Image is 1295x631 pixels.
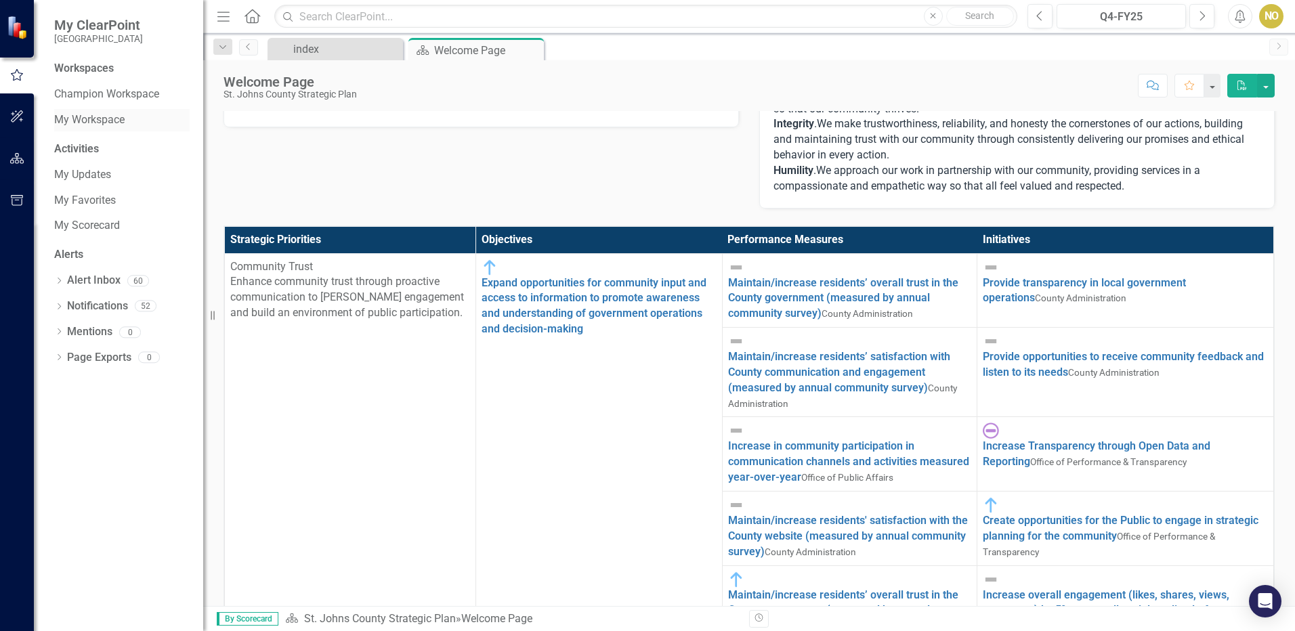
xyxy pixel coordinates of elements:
[54,167,190,183] a: My Updates
[127,275,149,286] div: 60
[983,588,1233,617] a: Increase overall engagement (likes, shares, views, comments) by 5% across all social media platforms
[773,164,1200,192] span: We approach our work in partnership with our community, providing services in a compassionate and...
[983,439,1210,468] a: Increase Transparency through Open Data and Reporting
[773,117,817,130] span: .
[67,350,131,366] a: Page Exports
[54,112,190,128] a: My Workspace
[728,276,958,320] a: Maintain/increase residents’ overall trust in the County government (measured by annual community...
[54,247,190,263] div: Alerts
[482,259,498,276] img: In Progress
[54,193,190,209] a: My Favorites
[293,41,400,58] div: index
[728,350,950,394] a: Maintain/increase residents’ satisfaction with County communication and engagement (measured by a...
[1259,4,1283,28] button: NO
[727,232,972,248] div: Performance Measures
[983,350,1264,378] a: Provide opportunities to receive community feedback and listen to its needs
[983,514,1258,542] a: Create opportunities for the Public to engage in strategic planning for the community
[983,531,1215,557] span: Office of Performance & Transparency
[801,472,893,483] span: Office of Public Affairs
[434,42,540,59] div: Welcome Page
[1061,9,1181,25] div: Q4-FY25
[217,612,278,626] span: By Scorecard
[773,164,813,177] strong: Humility
[482,276,706,336] a: Expand opportunities for community input and access to information to promote awareness and under...
[7,15,30,39] img: ClearPoint Strategy
[728,571,744,588] img: In Progress
[728,259,744,276] img: Not Defined
[461,612,532,625] div: Welcome Page
[1030,456,1187,467] span: Office of Performance & Transparency
[983,232,1268,248] div: Initiatives
[304,612,456,625] a: St. Johns County Strategic Plan
[728,497,744,513] img: Not Defined
[983,333,999,349] img: Not Defined
[822,308,913,319] span: County Administration
[765,546,856,557] span: County Administration
[983,497,999,513] img: In Progress
[54,142,190,157] div: Activities
[230,260,313,273] span: Community Trust
[224,74,357,89] div: Welcome Page
[983,259,999,276] img: Not Defined
[983,422,999,439] img: Not Started
[728,383,957,409] span: County Administration
[1249,585,1281,617] div: Open Intercom Messenger
[138,352,160,364] div: 0
[1057,4,1186,28] button: Q4-FY25
[271,41,400,58] a: index
[67,324,112,340] a: Mentions
[728,422,744,439] img: Not Defined
[773,117,814,130] strong: Integrity
[946,7,1014,26] button: Search
[54,218,190,234] a: My Scorecard
[728,333,744,349] img: Not Defined
[67,299,128,314] a: Notifications
[67,273,121,288] a: Alert Inbox
[230,275,464,319] span: Enhance community trust through proactive communication to [PERSON_NAME] engagement and build an ...
[1035,292,1126,303] span: County Administration
[773,164,816,177] span: .
[965,10,994,21] span: Search
[482,232,717,248] div: Objectives
[54,17,143,33] span: My ClearPoint
[54,61,114,77] div: Workspaces
[54,33,143,44] small: [GEOGRAPHIC_DATA]
[224,89,357,100] div: St. Johns County Strategic Plan
[773,87,1260,115] span: We are prudent and accountable stewards of our financial and physical resources so that our commu...
[119,326,141,338] div: 0
[728,514,968,558] a: Maintain/increase residents' satisfaction with the County website (measured by annual community s...
[230,232,470,248] div: Strategic Priorities
[773,117,1244,161] span: We make trustworthiness, reliability, and honesty the cornerstones of our actions, building and m...
[1068,367,1160,378] span: County Administration
[274,5,1017,28] input: Search ClearPoint...
[983,571,999,588] img: Not Defined
[983,276,1186,305] a: Provide transparency in local government operations
[285,611,739,627] div: »
[54,87,190,102] a: Champion Workspace
[135,301,156,312] div: 52
[728,439,969,483] a: Increase in community participation in communication channels and activities measured year-over-year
